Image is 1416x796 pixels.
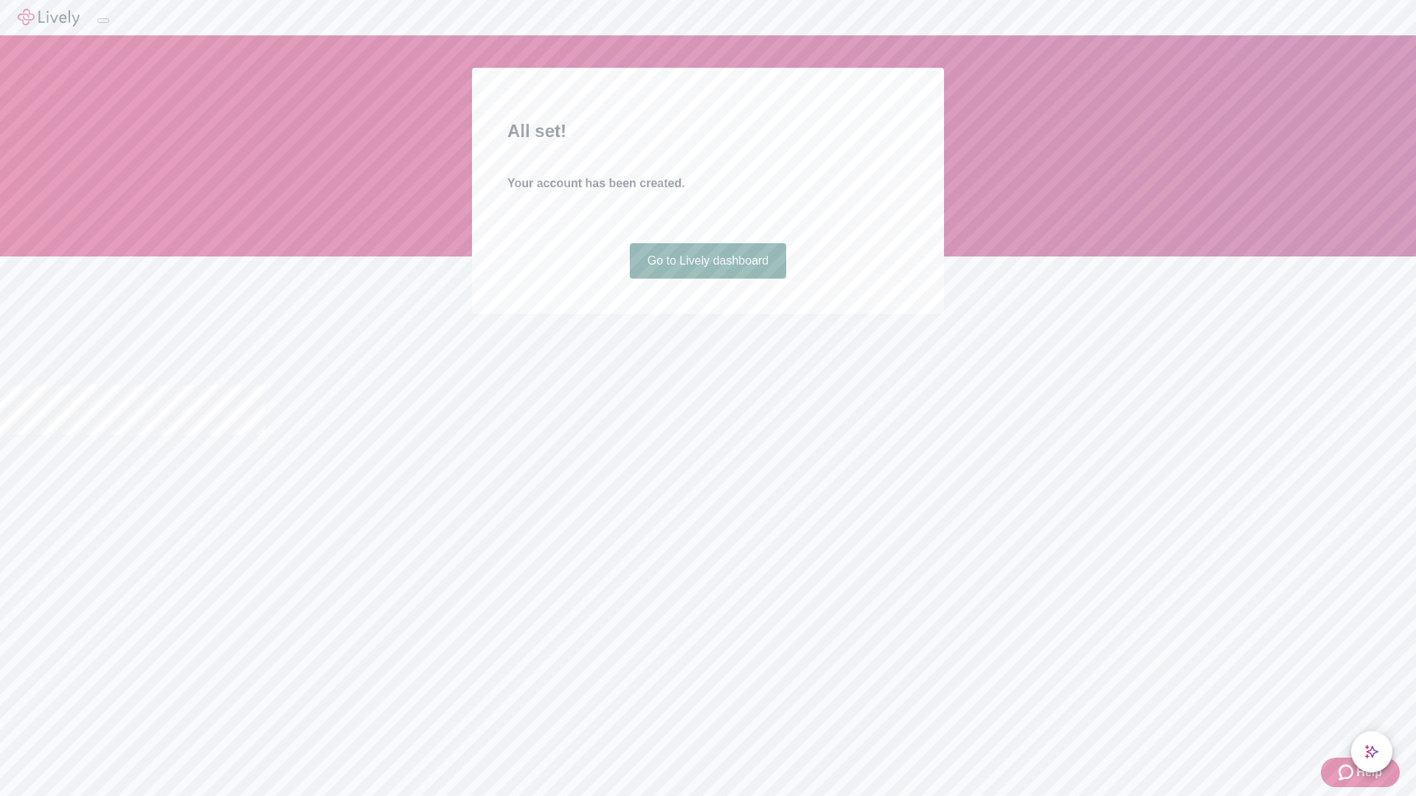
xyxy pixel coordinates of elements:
[1364,744,1379,759] svg: Lively AI Assistant
[1321,758,1400,787] button: Zendesk support iconHelp
[507,118,909,144] h2: All set!
[1356,764,1382,781] span: Help
[630,243,787,279] a: Go to Lively dashboard
[18,9,80,27] img: Lively
[507,175,909,192] h4: Your account has been created.
[1351,731,1392,772] button: chat
[97,18,109,23] button: Log out
[1339,764,1356,781] svg: Zendesk support icon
